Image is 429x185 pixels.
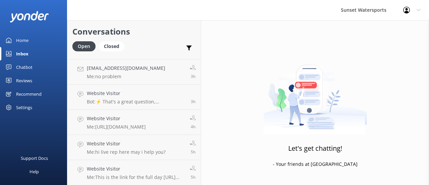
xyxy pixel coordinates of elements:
[87,99,186,105] p: Bot: ⚡ That's a great question, unfortunately I do not know the answer. I'm going to reach out to...
[288,143,342,154] h3: Let's get chatting!
[72,25,196,38] h2: Conversations
[99,42,128,50] a: Closed
[67,135,201,160] a: Website VisitorMe:hi live rep here may i help you?5h
[87,74,165,80] p: Me: no problem
[87,165,185,173] h4: Website Visitor
[87,64,165,72] h4: [EMAIL_ADDRESS][DOMAIN_NAME]
[16,101,32,114] div: Settings
[191,124,196,130] span: 09:34am 14-Aug-2025 (UTC -05:00) America/Cancun
[87,140,166,147] h4: Website Visitor
[67,110,201,135] a: Website VisitorMe:[URL][DOMAIN_NAME]4h
[29,165,39,178] div: Help
[87,174,185,180] p: Me: This is the link for the full day [URL][DOMAIN_NAME]
[273,160,358,168] p: - Your friends at [GEOGRAPHIC_DATA]
[191,149,196,155] span: 08:46am 14-Aug-2025 (UTC -05:00) America/Cancun
[16,87,42,101] div: Recommend
[87,149,166,155] p: Me: hi live rep here may i help you?
[191,174,196,180] span: 07:59am 14-Aug-2025 (UTC -05:00) America/Cancun
[10,11,49,22] img: yonder-white-logo.png
[87,90,186,97] h4: Website Visitor
[99,41,124,51] div: Closed
[21,151,48,165] div: Support Docs
[16,47,28,60] div: Inbox
[72,41,96,51] div: Open
[263,51,367,135] img: artwork of a man stealing a conversation from at giant smartphone
[16,60,33,74] div: Chatbot
[191,99,196,104] span: 10:23am 14-Aug-2025 (UTC -05:00) America/Cancun
[67,85,201,110] a: Website VisitorBot:⚡ That's a great question, unfortunately I do not know the answer. I'm going t...
[16,34,28,47] div: Home
[87,115,146,122] h4: Website Visitor
[191,74,196,79] span: 10:45am 14-Aug-2025 (UTC -05:00) America/Cancun
[87,124,146,130] p: Me: [URL][DOMAIN_NAME]
[16,74,32,87] div: Reviews
[72,42,99,50] a: Open
[67,59,201,85] a: [EMAIL_ADDRESS][DOMAIN_NAME]Me:no problem3h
